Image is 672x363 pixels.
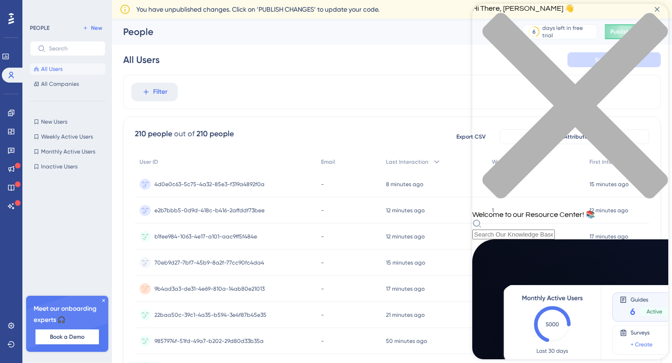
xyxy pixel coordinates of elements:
button: All Users [30,63,105,75]
span: Last Interaction [386,158,428,166]
button: Filter [131,83,178,101]
span: - [321,181,324,188]
span: - [321,207,324,214]
div: People [123,25,499,38]
div: 210 people [135,128,172,140]
time: 21 minutes ago [386,312,425,318]
div: PEOPLE [30,24,49,32]
span: Book a Demo [50,333,84,341]
span: All Users [41,65,63,73]
div: All Users [123,53,160,66]
time: 15 minutes ago [386,259,425,266]
span: Export CSV [456,133,486,140]
button: Inactive Users [30,161,105,172]
span: - [321,311,324,319]
span: 22baa50c-39c1-4a35-b594-3e4f87b45e35 [154,311,266,319]
button: New [79,22,105,34]
button: New Users [30,116,105,127]
time: 12 minutes ago [386,233,425,240]
span: - [321,337,324,345]
button: Weekly Active Users [30,131,105,142]
span: 70eb9d27-7bf7-45b9-8a2f-77cc90fc4da4 [154,259,264,266]
div: 210 people [196,128,234,140]
span: - [321,233,324,240]
span: Weekly Active Users [41,133,93,140]
span: 4d0e0c63-5c75-4a32-85e3-f319a4892f0a [154,181,265,188]
span: 9857974f-51fd-49a7-b202-29d80d33b35a [154,337,264,345]
span: Meet our onboarding experts 🎧 [34,303,101,326]
span: Inactive Users [41,163,77,170]
button: Monthly Active Users [30,146,105,157]
div: 1 [65,5,68,12]
span: b1fee984-1063-4e17-a101-aac9ff5f484e [154,233,257,240]
span: All Companies [41,80,79,88]
span: e2b7bbb5-0d9d-418c-b416-2affddf73bee [154,207,265,214]
span: Need Help? [22,2,58,14]
button: All Companies [30,78,105,90]
button: Book a Demo [35,329,99,344]
time: 12 minutes ago [386,207,425,214]
span: New Users [41,118,67,126]
span: Monthly Active Users [41,148,95,155]
span: Email [321,158,335,166]
time: 50 minutes ago [386,338,427,344]
div: out of [174,128,195,140]
span: - [321,285,324,293]
img: launcher-image-alternative-text [3,6,20,22]
input: Search [49,45,98,52]
span: 9b4ad3a3-de31-4e69-810a-14ab80e21013 [154,285,265,293]
span: Filter [153,86,168,98]
time: 8 minutes ago [386,181,423,188]
span: User ID [140,158,158,166]
time: 17 minutes ago [386,286,425,292]
span: - [321,259,324,266]
span: New [91,24,102,32]
button: Export CSV [448,129,494,144]
span: You have unpublished changes. Click on ‘PUBLISH CHANGES’ to update your code. [136,4,379,15]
